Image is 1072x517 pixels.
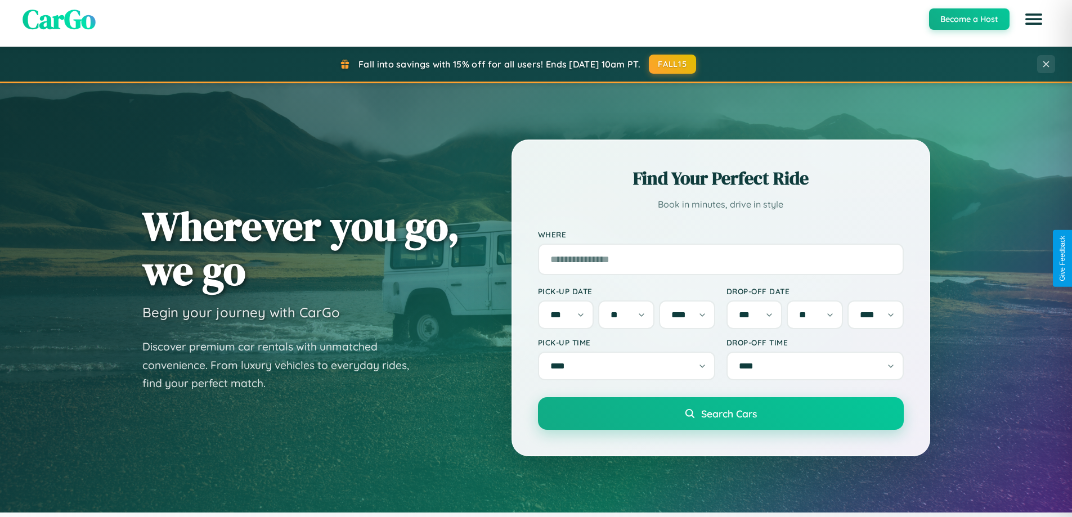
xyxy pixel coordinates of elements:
label: Drop-off Time [726,338,904,347]
h1: Wherever you go, we go [142,204,460,293]
button: FALL15 [649,55,696,74]
p: Discover premium car rentals with unmatched convenience. From luxury vehicles to everyday rides, ... [142,338,424,393]
span: CarGo [23,1,96,38]
div: Give Feedback [1058,236,1066,281]
p: Book in minutes, drive in style [538,196,904,213]
span: Search Cars [701,407,757,420]
h2: Find Your Perfect Ride [538,166,904,191]
label: Where [538,230,904,239]
label: Pick-up Date [538,286,715,296]
button: Search Cars [538,397,904,430]
span: Fall into savings with 15% off for all users! Ends [DATE] 10am PT. [358,59,640,70]
button: Open menu [1018,3,1049,35]
h3: Begin your journey with CarGo [142,304,340,321]
label: Drop-off Date [726,286,904,296]
label: Pick-up Time [538,338,715,347]
button: Become a Host [929,8,1010,30]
